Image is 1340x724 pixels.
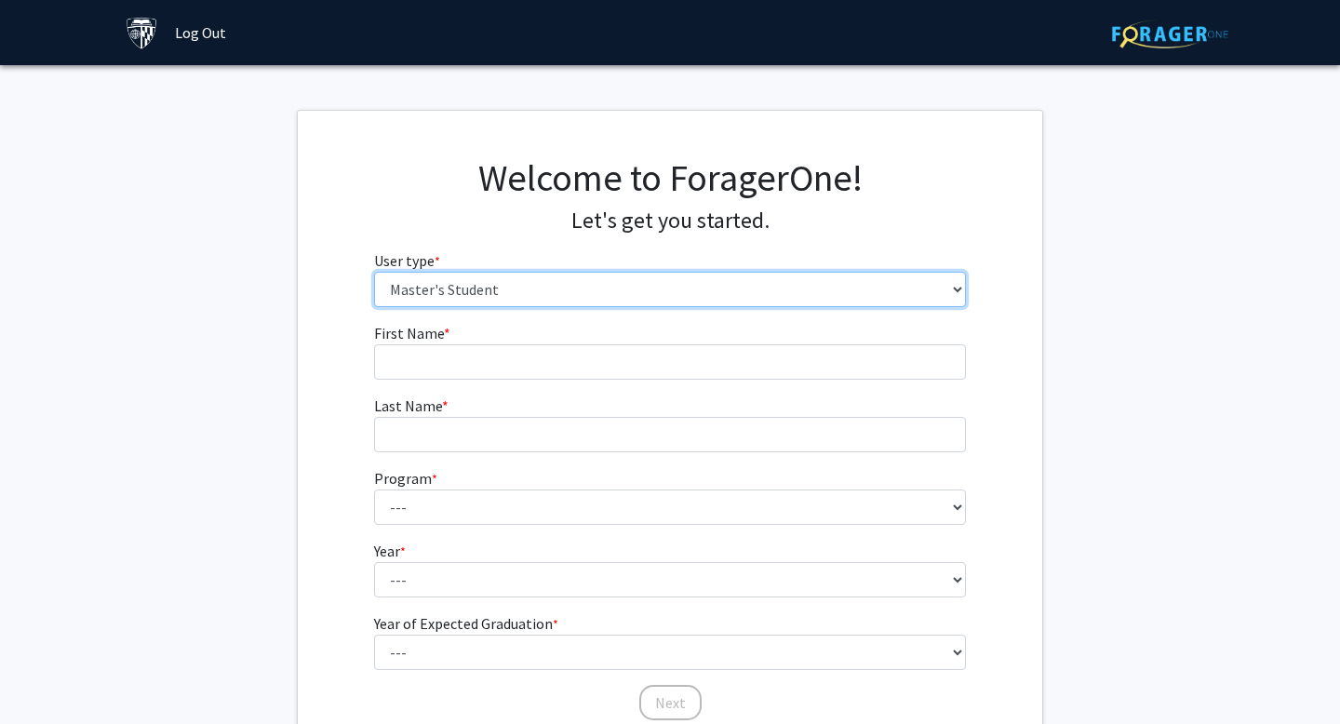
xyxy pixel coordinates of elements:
[374,208,967,235] h4: Let's get you started.
[374,467,437,489] label: Program
[374,612,558,635] label: Year of Expected Graduation
[374,249,440,272] label: User type
[14,640,79,710] iframe: Chat
[1112,20,1228,48] img: ForagerOne Logo
[374,540,406,562] label: Year
[374,155,967,200] h1: Welcome to ForagerOne!
[374,396,442,415] span: Last Name
[374,324,444,342] span: First Name
[639,685,702,720] button: Next
[126,17,158,49] img: Johns Hopkins University Logo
